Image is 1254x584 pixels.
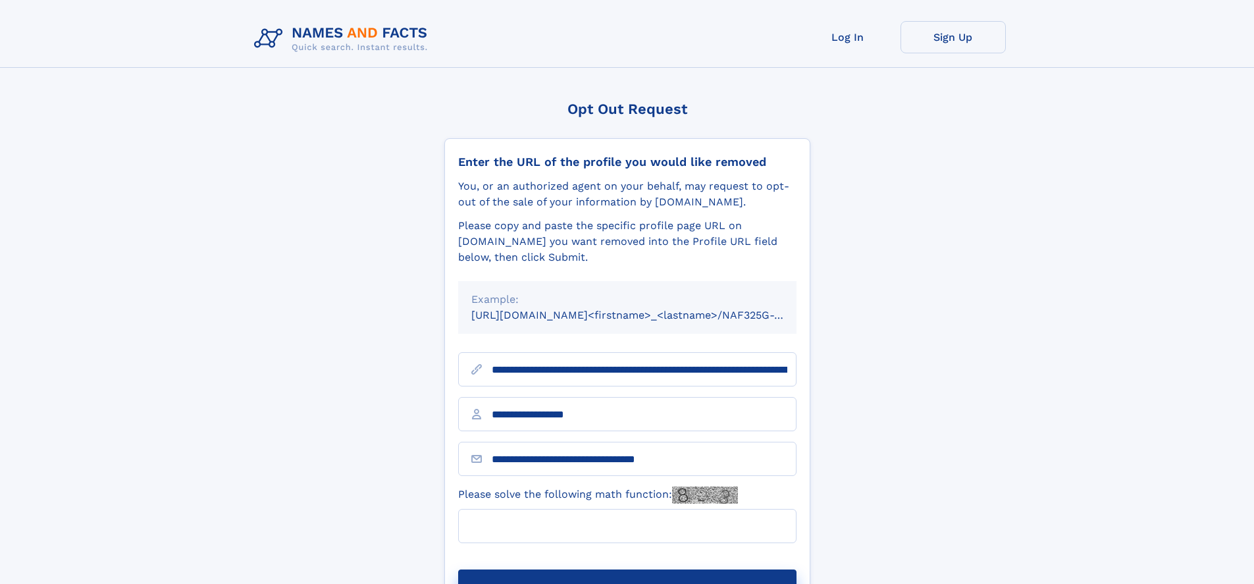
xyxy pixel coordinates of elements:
[458,218,797,265] div: Please copy and paste the specific profile page URL on [DOMAIN_NAME] you want removed into the Pr...
[471,292,783,307] div: Example:
[458,155,797,169] div: Enter the URL of the profile you would like removed
[444,101,810,117] div: Opt Out Request
[795,21,901,53] a: Log In
[471,309,822,321] small: [URL][DOMAIN_NAME]<firstname>_<lastname>/NAF325G-xxxxxxxx
[901,21,1006,53] a: Sign Up
[249,21,438,57] img: Logo Names and Facts
[458,487,738,504] label: Please solve the following math function:
[458,178,797,210] div: You, or an authorized agent on your behalf, may request to opt-out of the sale of your informatio...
